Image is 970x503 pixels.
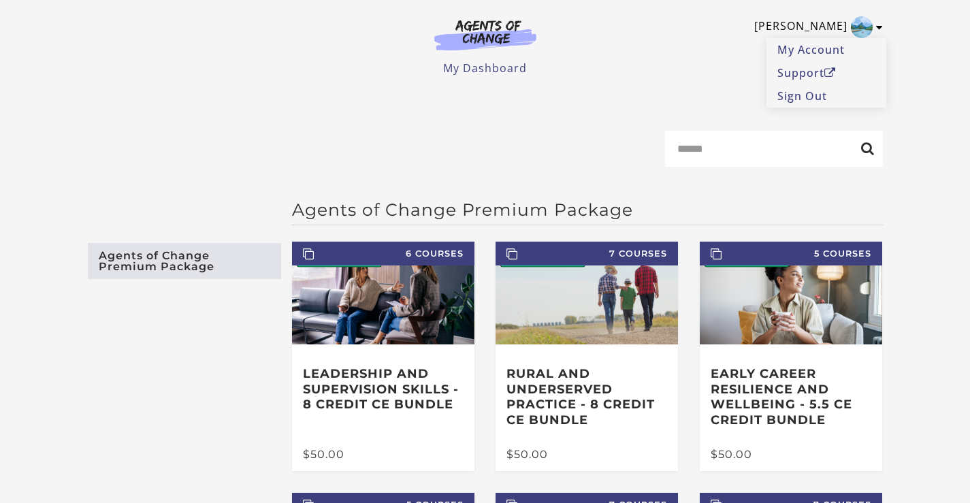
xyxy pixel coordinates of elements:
[700,242,882,471] a: 5 Courses Early Career Resilience and Wellbeing - 5.5 CE Credit Bundle $50.00
[443,61,527,76] a: My Dashboard
[711,366,871,427] h3: Early Career Resilience and Wellbeing - 5.5 CE Credit Bundle
[88,243,281,279] a: Agents of Change Premium Package
[824,67,836,78] i: Open in a new window
[711,449,871,460] div: $50.00
[303,366,464,412] h3: Leadership and Supervision Skills - 8 Credit CE Bundle
[496,242,678,471] a: 7 Courses Rural and Underserved Practice - 8 Credit CE Bundle $50.00
[766,84,886,108] a: Sign Out
[420,19,551,50] img: Agents of Change Logo
[506,449,667,460] div: $50.00
[292,242,474,265] span: 6 Courses
[754,16,876,38] a: Toggle menu
[700,242,882,265] span: 5 Courses
[292,242,474,471] a: 6 Courses Leadership and Supervision Skills - 8 Credit CE Bundle $50.00
[303,449,464,460] div: $50.00
[766,38,886,61] a: My Account
[766,61,886,84] a: SupportOpen in a new window
[496,242,678,265] span: 7 Courses
[292,199,883,220] h2: Agents of Change Premium Package
[506,366,667,427] h3: Rural and Underserved Practice - 8 Credit CE Bundle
